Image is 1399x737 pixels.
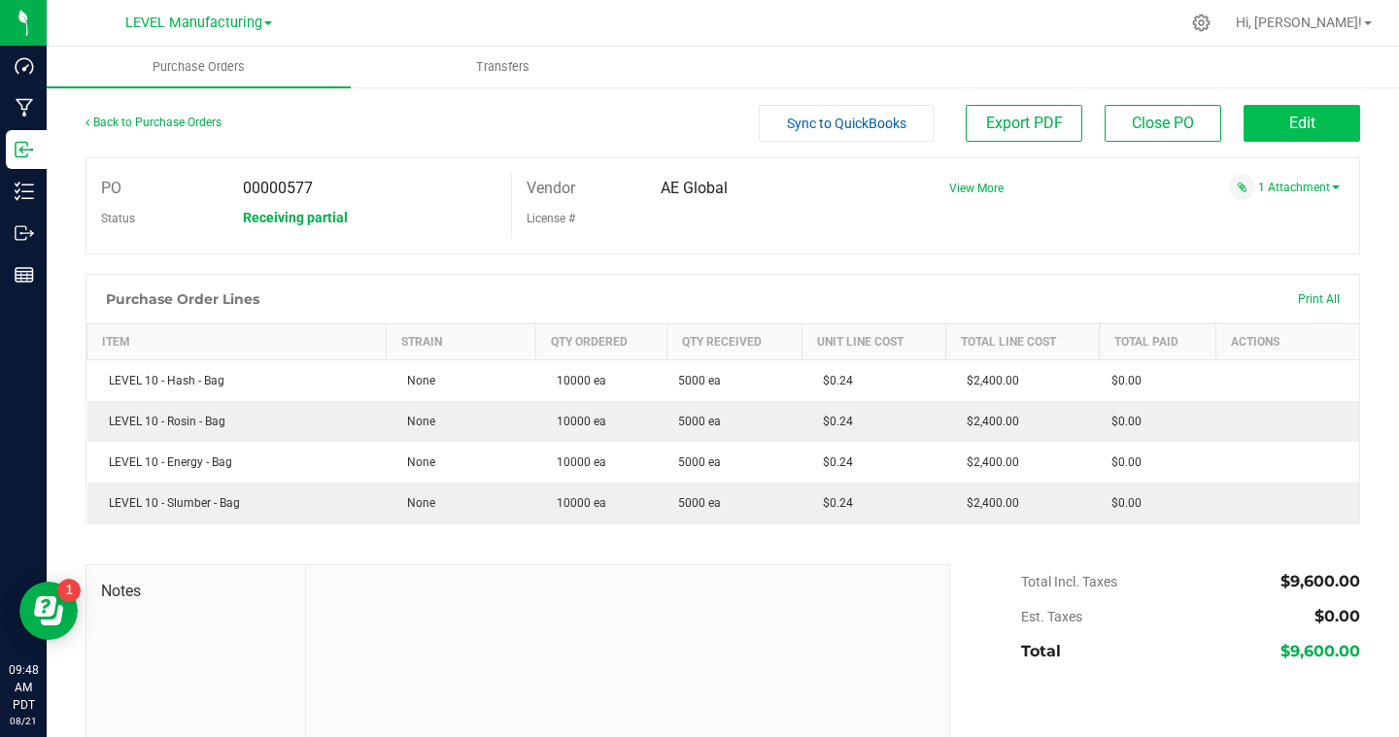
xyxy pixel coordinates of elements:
[678,453,721,471] span: 5000 ea
[1289,114,1315,132] span: Edit
[957,374,1019,387] span: $2,400.00
[397,374,435,387] span: None
[1100,442,1215,483] td: $0.00
[1105,105,1221,142] button: Close PO
[101,204,135,233] label: Status
[547,496,606,510] span: 10000 ea
[1100,324,1215,360] th: Total Paid
[527,204,575,233] label: License #
[397,496,435,510] span: None
[1258,181,1340,194] a: 1 Attachment
[1132,114,1194,132] span: Close PO
[15,140,34,159] inline-svg: Inbound
[15,56,34,76] inline-svg: Dashboard
[19,582,78,640] iframe: Resource center
[99,413,375,430] div: LEVEL 10 - Rosin - Bag
[1100,401,1215,442] td: $0.00
[126,58,271,76] span: Purchase Orders
[787,116,906,131] span: Sync to QuickBooks
[87,324,387,360] th: Item
[99,453,375,471] div: LEVEL 10 - Energy - Bag
[397,455,435,469] span: None
[386,324,535,360] th: Strain
[1021,609,1082,624] span: Est. Taxes
[1215,324,1359,360] th: Actions
[57,579,81,602] iframe: Resource center unread badge
[125,15,262,31] span: LEVEL Manufacturing
[813,455,853,469] span: $0.24
[85,116,222,129] a: Back to Purchase Orders
[101,580,290,603] span: Notes
[813,496,853,510] span: $0.24
[1236,15,1362,30] span: Hi, [PERSON_NAME]!
[9,661,38,714] p: 09:48 AM PDT
[351,47,655,87] a: Transfers
[678,372,721,389] span: 5000 ea
[1100,360,1215,402] td: $0.00
[966,105,1082,142] button: Export PDF
[243,179,313,197] span: 00000577
[450,58,556,76] span: Transfers
[802,324,945,360] th: Unit Line Cost
[547,415,606,428] span: 10000 ea
[957,496,1019,510] span: $2,400.00
[1021,642,1061,660] span: Total
[1298,292,1340,306] span: Print All
[1100,483,1215,523] td: $0.00
[15,98,34,117] inline-svg: Manufacturing
[957,415,1019,428] span: $2,400.00
[661,179,728,197] span: AE Global
[1244,105,1360,142] button: Edit
[535,324,666,360] th: Qty Ordered
[759,105,934,142] button: Sync to QuickBooks
[15,265,34,285] inline-svg: Reports
[1021,574,1117,589] span: Total Incl. Taxes
[15,223,34,243] inline-svg: Outbound
[957,455,1019,469] span: $2,400.00
[678,494,721,512] span: 5000 ea
[1280,642,1360,660] span: $9,600.00
[1280,572,1360,590] span: $9,600.00
[47,47,351,87] a: Purchase Orders
[9,714,38,728] p: 08/21
[101,174,121,203] label: PO
[678,413,721,430] span: 5000 ea
[547,374,606,387] span: 10000 ea
[1229,174,1255,200] span: Attach a document
[243,210,348,225] span: Receiving partial
[99,372,375,389] div: LEVEL 10 - Hash - Bag
[99,494,375,512] div: LEVEL 10 - Slumber - Bag
[1314,607,1360,625] span: $0.00
[666,324,802,360] th: Qty Received
[106,291,259,307] h1: Purchase Order Lines
[813,374,853,387] span: $0.24
[527,174,575,203] label: Vendor
[813,415,853,428] span: $0.24
[15,182,34,201] inline-svg: Inventory
[945,324,1100,360] th: Total Line Cost
[986,114,1063,132] span: Export PDF
[1189,14,1213,32] div: Manage settings
[949,182,1004,195] a: View More
[547,455,606,469] span: 10000 ea
[397,415,435,428] span: None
